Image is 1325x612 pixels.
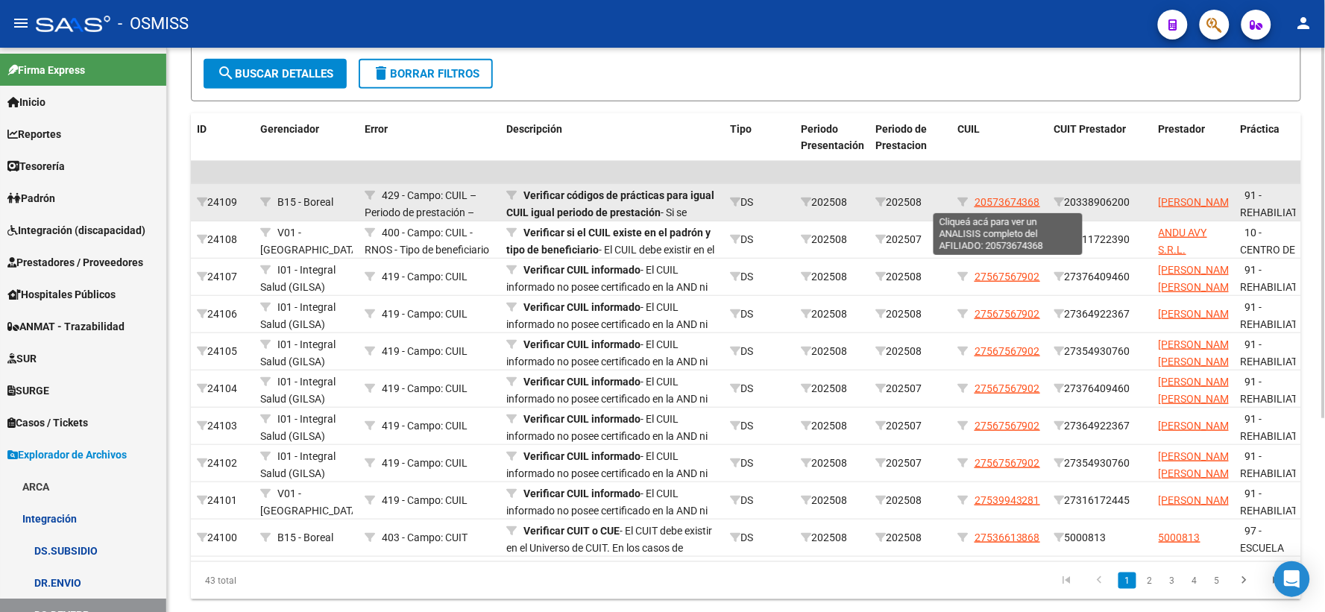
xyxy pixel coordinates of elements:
span: 419 - Campo: CUIL [382,494,468,506]
span: 27567567902 [975,308,1040,320]
a: go to next page [1230,572,1259,589]
strong: Verificar CUIL informado [523,376,641,388]
div: 24107 [197,268,248,286]
span: I01 - Integral Salud (GILSA) [260,413,336,442]
span: 419 - Campo: CUIL [382,271,468,283]
span: SUR [7,350,37,367]
span: 400 - Campo: CUIL - RNOS - Tipo de beneficiario [365,227,489,256]
span: - El CUIL informado no posee certificado en la AND ni ha sido digitalizado a través del Sistema Ú... [506,413,708,476]
div: 24108 [197,231,248,248]
div: 202508 [801,268,863,286]
span: - OSMISS [118,7,189,40]
span: [PERSON_NAME] [1159,420,1239,432]
span: - El CUIL informado no posee certificado en la AND ni ha sido digitalizado a través del Sistema Ú... [506,338,708,401]
a: go to first page [1053,572,1081,589]
datatable-header-cell: Prestador [1153,113,1235,163]
span: 419 - Campo: CUIL [382,345,468,357]
a: 3 [1163,572,1181,589]
span: B15 - Boreal [277,196,333,208]
div: DS [730,306,789,323]
span: Prestadores / Proveedores [7,254,143,271]
div: DS [730,194,789,211]
span: I01 - Integral Salud (GILSA) [260,450,336,479]
span: Reportes [7,126,61,142]
a: 5 [1208,572,1226,589]
span: CUIL [957,123,980,135]
span: Error [365,123,388,135]
div: DS [730,455,789,472]
div: DS [730,529,789,546]
div: 27354930760 [1054,343,1147,360]
datatable-header-cell: CUIT Prestador [1048,113,1153,163]
a: 4 [1186,572,1203,589]
div: 27364922367 [1054,306,1147,323]
span: - El CUIL informado no posee certificado en la AND ni ha sido digitalizado a través del Sistema Ú... [506,488,708,550]
div: 202508 [801,417,863,435]
strong: Verificar si el CUIL existe en el padrón y tipo de beneficiario [506,227,711,256]
span: SURGE [7,382,49,399]
span: 27567567902 [975,457,1040,469]
div: DS [730,492,789,509]
span: 27567567902 [975,345,1040,357]
strong: Verificar CUIL informado [523,301,641,313]
div: 27316172445 [1054,492,1147,509]
div: 202508 [875,529,945,546]
span: [PERSON_NAME] [1159,494,1239,506]
span: 403 - Campo: CUIT [382,531,468,543]
span: CUIT Prestador [1054,123,1127,135]
span: Descripción [506,123,562,135]
div: 202508 [801,194,863,211]
div: 24106 [197,306,248,323]
datatable-header-cell: Periodo Presentación [795,113,869,163]
datatable-header-cell: Práctica [1235,113,1302,163]
div: 202508 [875,194,945,211]
datatable-header-cell: Error [359,113,500,163]
div: 202508 [801,529,863,546]
div: 202508 [801,306,863,323]
strong: Verificar CUIL informado [523,413,641,425]
span: 27567567902 [975,420,1040,432]
span: [PERSON_NAME] [PERSON_NAME] [1159,338,1239,367]
span: Explorador de Archivos [7,447,127,463]
div: 202508 [875,492,945,509]
span: Padrón [7,190,55,206]
span: 27536613868 [975,531,1040,543]
div: 43 total [191,562,410,599]
span: 419 - Campo: CUIL [382,457,468,469]
span: Casos / Tickets [7,414,88,431]
span: Firma Express [7,62,85,78]
span: 5000813 [1159,531,1200,543]
div: 24103 [197,417,248,435]
div: DS [730,417,789,435]
li: page 2 [1139,568,1161,593]
span: - El CUIL informado no posee certificado en la AND ni ha sido digitalizado a través del Sistema Ú... [506,376,708,438]
span: I01 - Integral Salud (GILSA) [260,301,336,330]
mat-icon: search [217,64,235,82]
span: Buscar Detalles [217,67,333,81]
div: 24104 [197,380,248,397]
div: DS [730,343,789,360]
span: Borrar Filtros [372,67,479,81]
span: 27568581429 [975,233,1040,245]
strong: Verificar CUIL informado [523,264,641,276]
datatable-header-cell: Gerenciador [254,113,359,163]
li: page 4 [1183,568,1206,593]
span: [PERSON_NAME] [PERSON_NAME] [1159,264,1239,293]
a: 1 [1118,572,1136,589]
strong: Verificar CUIT o CUE [523,525,620,537]
div: DS [730,268,789,286]
div: 202508 [801,343,863,360]
div: 20338906200 [1054,194,1147,211]
span: Integración (discapacidad) [7,222,145,239]
div: 27376409460 [1054,380,1147,397]
div: DS [730,231,789,248]
span: 27539943281 [975,494,1040,506]
span: Gerenciador [260,123,319,135]
span: Inicio [7,94,45,110]
span: B15 - Boreal [277,531,333,543]
li: page 3 [1161,568,1183,593]
strong: Verificar CUIL informado [523,450,641,462]
datatable-header-cell: Periodo de Prestacion [869,113,951,163]
strong: Verificar CUIL informado [523,488,641,499]
div: 24101 [197,492,248,509]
